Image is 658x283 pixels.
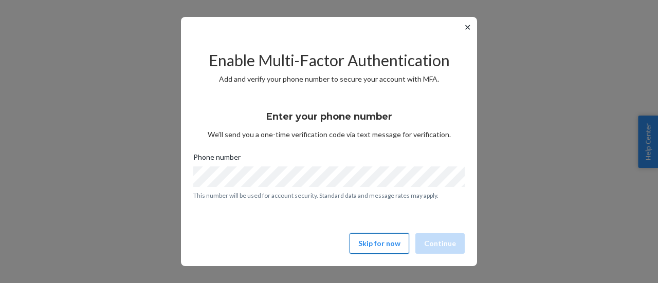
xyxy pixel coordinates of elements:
[415,233,465,254] button: Continue
[193,191,465,200] p: This number will be used for account security. Standard data and message rates may apply.
[193,152,241,166] span: Phone number
[462,21,473,33] button: ✕
[193,52,465,69] h2: Enable Multi-Factor Authentication
[193,74,465,84] p: Add and verify your phone number to secure your account with MFA.
[350,233,409,254] button: Skip for now
[193,102,465,140] div: We’ll send you a one-time verification code via text message for verification.
[266,110,392,123] h3: Enter your phone number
